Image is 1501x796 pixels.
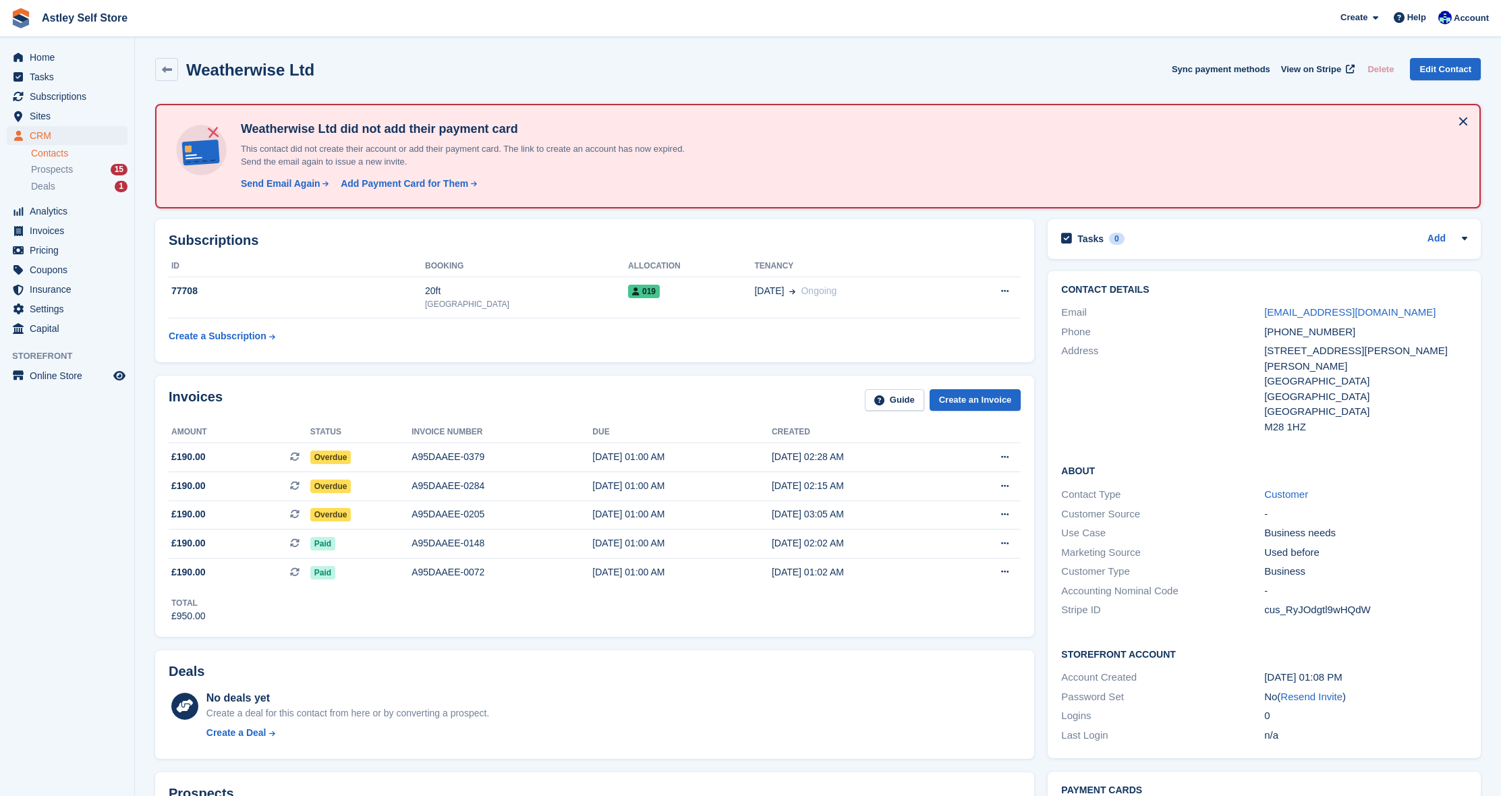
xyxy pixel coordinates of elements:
[772,536,951,550] div: [DATE] 02:02 AM
[7,48,128,67] a: menu
[1264,689,1467,705] div: No
[7,202,128,221] a: menu
[628,285,660,298] span: 019
[115,181,128,192] div: 1
[1264,602,1467,618] div: cus_RyJOdgtl9wHQdW
[1061,487,1264,503] div: Contact Type
[310,508,351,521] span: Overdue
[412,565,592,579] div: A95DAAEE-0072
[36,7,133,29] a: Astley Self Store
[1061,785,1467,796] h2: Payment cards
[7,366,128,385] a: menu
[11,8,31,28] img: stora-icon-8386f47178a22dfd0bd8f6a31ec36ba5ce8667c1dd55bd0f319d3a0aa187defe.svg
[173,121,230,179] img: no-card-linked-e7822e413c904bf8b177c4d89f31251c4716f9871600ec3ca5bfc59e148c83f4.svg
[772,450,951,464] div: [DATE] 02:28 AM
[1264,525,1467,541] div: Business needs
[1276,58,1357,80] a: View on Stripe
[310,480,351,493] span: Overdue
[310,451,351,464] span: Overdue
[1264,728,1467,743] div: n/a
[425,284,628,298] div: 20ft
[30,87,111,106] span: Subscriptions
[206,706,489,720] div: Create a deal for this contact from here or by converting a prospect.
[169,329,266,343] div: Create a Subscription
[1077,233,1104,245] h2: Tasks
[425,256,628,277] th: Booking
[30,366,111,385] span: Online Store
[1264,306,1436,318] a: [EMAIL_ADDRESS][DOMAIN_NAME]
[206,726,489,740] a: Create a Deal
[7,126,128,145] a: menu
[31,163,128,177] a: Prospects 15
[1109,233,1125,245] div: 0
[754,256,953,277] th: Tenancy
[1264,545,1467,561] div: Used before
[592,565,772,579] div: [DATE] 01:00 AM
[1264,488,1308,500] a: Customer
[1061,324,1264,340] div: Phone
[1410,58,1481,80] a: Edit Contact
[1061,463,1467,477] h2: About
[7,319,128,338] a: menu
[1454,11,1489,25] span: Account
[1061,507,1264,522] div: Customer Source
[1061,584,1264,599] div: Accounting Nominal Code
[1061,670,1264,685] div: Account Created
[31,179,128,194] a: Deals 1
[801,285,837,296] span: Ongoing
[335,177,478,191] a: Add Payment Card for Them
[310,537,335,550] span: Paid
[1277,691,1346,702] span: ( )
[1407,11,1426,24] span: Help
[1061,602,1264,618] div: Stripe ID
[171,597,206,609] div: Total
[7,280,128,299] a: menu
[30,260,111,279] span: Coupons
[628,256,754,277] th: Allocation
[31,180,55,193] span: Deals
[1061,564,1264,579] div: Customer Type
[1362,58,1399,80] button: Delete
[1281,63,1341,76] span: View on Stripe
[425,298,628,310] div: [GEOGRAPHIC_DATA]
[1061,343,1264,434] div: Address
[30,319,111,338] span: Capital
[1061,689,1264,705] div: Password Set
[1061,525,1264,541] div: Use Case
[1264,420,1467,435] div: M28 1HZ
[171,609,206,623] div: £950.00
[31,163,73,176] span: Prospects
[1264,324,1467,340] div: [PHONE_NUMBER]
[30,280,111,299] span: Insurance
[186,61,314,79] h2: Weatherwise Ltd
[7,300,128,318] a: menu
[235,121,708,137] h4: Weatherwise Ltd did not add their payment card
[30,241,111,260] span: Pricing
[235,142,708,169] p: This contact did not create their account or add their payment card. The link to create an accoun...
[1427,231,1446,247] a: Add
[412,450,592,464] div: A95DAAEE-0379
[1264,404,1467,420] div: [GEOGRAPHIC_DATA]
[1264,584,1467,599] div: -
[30,126,111,145] span: CRM
[171,565,206,579] span: £190.00
[1061,708,1264,724] div: Logins
[169,284,425,298] div: 77708
[1264,670,1467,685] div: [DATE] 01:08 PM
[30,107,111,125] span: Sites
[7,67,128,86] a: menu
[7,87,128,106] a: menu
[169,422,310,443] th: Amount
[169,324,275,349] a: Create a Subscription
[341,177,468,191] div: Add Payment Card for Them
[772,479,951,493] div: [DATE] 02:15 AM
[206,690,489,706] div: No deals yet
[772,422,951,443] th: Created
[1172,58,1270,80] button: Sync payment methods
[1061,545,1264,561] div: Marketing Source
[7,107,128,125] a: menu
[12,349,134,363] span: Storefront
[310,422,412,443] th: Status
[310,566,335,579] span: Paid
[1061,305,1264,320] div: Email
